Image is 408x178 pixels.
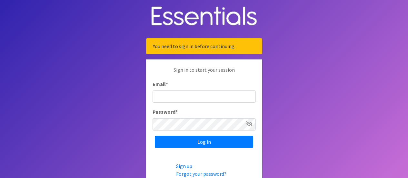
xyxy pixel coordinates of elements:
div: You need to sign in before continuing. [146,38,262,54]
abbr: required [175,109,178,115]
input: Log in [155,136,253,148]
abbr: required [166,81,168,87]
a: Forgot your password? [176,171,226,177]
label: Password [153,108,178,116]
a: Sign up [176,163,192,169]
p: Sign in to start your session [153,66,256,80]
label: Email [153,80,168,88]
